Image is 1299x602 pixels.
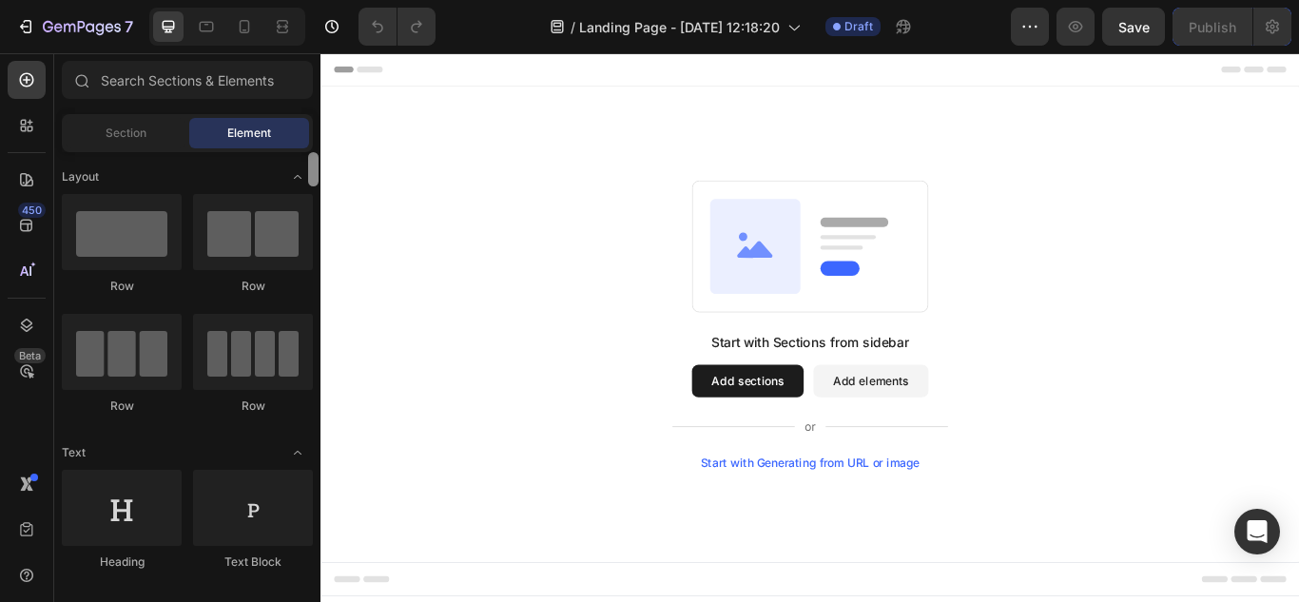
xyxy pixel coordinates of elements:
[456,325,686,348] div: Start with Sections from sidebar
[571,17,575,37] span: /
[62,553,182,571] div: Heading
[14,348,46,363] div: Beta
[193,278,313,295] div: Row
[193,553,313,571] div: Text Block
[125,15,133,38] p: 7
[282,162,313,192] span: Toggle open
[579,17,780,37] span: Landing Page - [DATE] 12:18:20
[62,444,86,461] span: Text
[62,398,182,415] div: Row
[433,363,563,401] button: Add sections
[1173,8,1252,46] button: Publish
[1102,8,1165,46] button: Save
[62,278,182,295] div: Row
[18,203,46,218] div: 450
[359,8,436,46] div: Undo/Redo
[62,168,99,185] span: Layout
[193,398,313,415] div: Row
[282,437,313,468] span: Toggle open
[443,470,699,485] div: Start with Generating from URL or image
[844,18,873,35] span: Draft
[1118,19,1150,35] span: Save
[320,53,1299,602] iframe: Design area
[62,61,313,99] input: Search Sections & Elements
[227,125,271,142] span: Element
[574,363,708,401] button: Add elements
[106,125,146,142] span: Section
[1189,17,1236,37] div: Publish
[8,8,142,46] button: 7
[1234,509,1280,554] div: Open Intercom Messenger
